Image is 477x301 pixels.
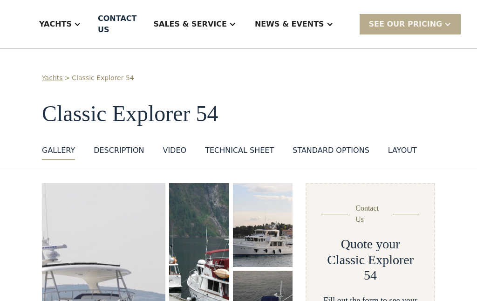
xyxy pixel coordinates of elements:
[42,145,75,160] a: GALLERY
[293,145,369,156] div: standard options
[388,145,417,160] a: layout
[360,14,461,34] div: SEE Our Pricing
[388,145,417,156] div: layout
[65,73,70,83] div: >
[205,145,274,156] div: Technical sheet
[341,236,400,252] h2: Quote your
[42,145,75,156] div: GALLERY
[39,19,72,30] div: Yachts
[30,6,90,43] div: Yachts
[153,19,226,30] div: Sales & Service
[42,102,435,126] h1: Classic Explorer 54
[144,6,245,43] div: Sales & Service
[94,145,144,160] a: DESCRIPTION
[98,13,136,35] div: Contact US
[321,252,419,283] h2: Classic Explorer 54
[233,183,293,267] a: open lightbox
[355,203,385,225] div: Contact Us
[163,145,186,160] a: VIDEO
[233,183,293,267] img: 50 foot motor yacht
[94,145,144,156] div: DESCRIPTION
[205,145,274,160] a: Technical sheet
[255,19,324,30] div: News & EVENTS
[293,145,369,160] a: standard options
[72,73,134,83] a: Classic Explorer 54
[369,19,443,30] div: SEE Our Pricing
[245,6,343,43] div: News & EVENTS
[42,73,63,83] a: Yachts
[163,145,186,156] div: VIDEO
